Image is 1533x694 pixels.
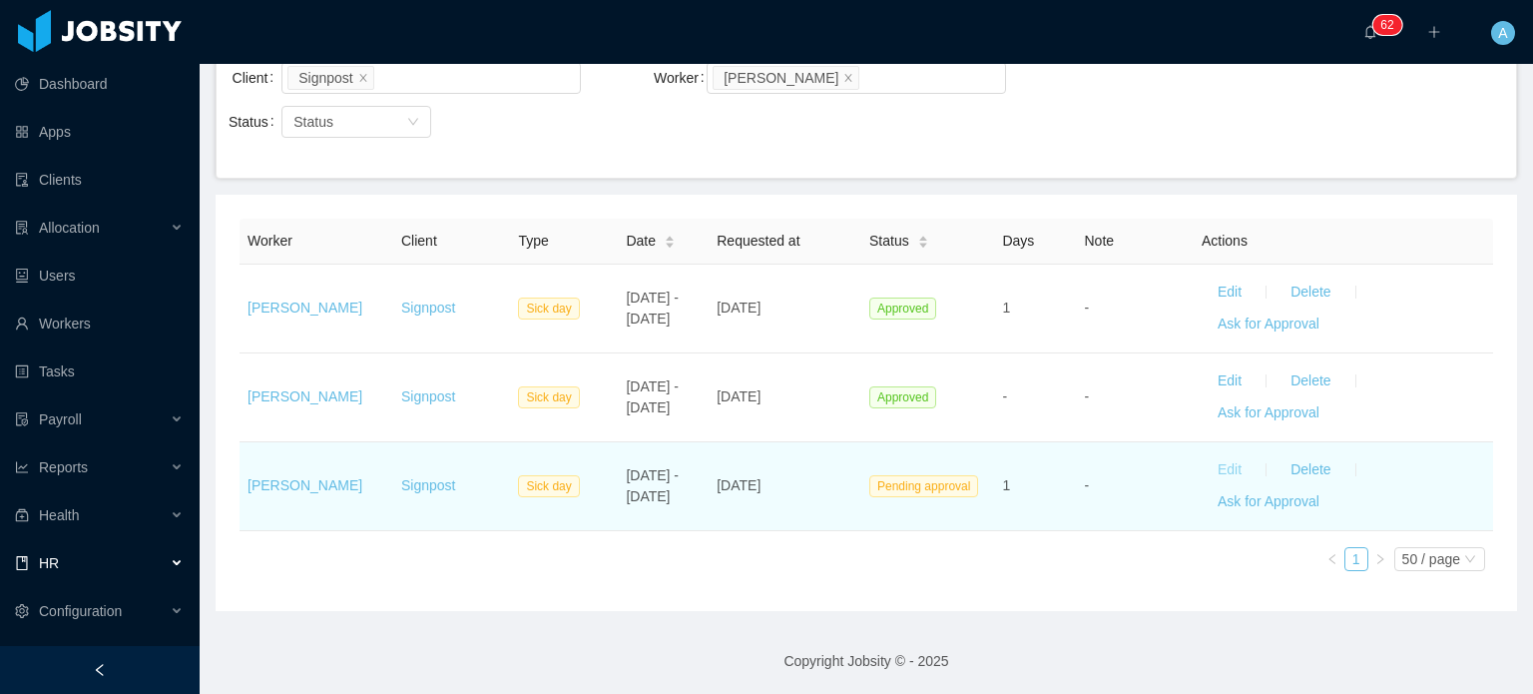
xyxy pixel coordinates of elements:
[1345,548,1367,570] a: 1
[1002,300,1010,316] span: 1
[717,477,761,493] span: [DATE]
[15,112,184,152] a: icon: appstoreApps
[1002,477,1010,493] span: 1
[664,241,675,247] i: icon: caret-down
[1202,397,1335,429] button: Ask for Approval
[401,477,455,493] a: Signpost
[863,66,874,90] input: Worker
[15,64,184,104] a: icon: pie-chartDashboard
[1380,15,1387,35] p: 6
[1275,277,1346,309] button: Delete
[518,298,579,320] span: Sick day
[15,508,29,522] i: icon: medicine-box
[917,241,928,247] i: icon: caret-down
[664,233,676,247] div: Sort
[39,220,100,236] span: Allocation
[626,467,679,504] span: [DATE] - [DATE]
[1085,388,1090,404] span: -
[1368,547,1392,571] li: Next Page
[15,256,184,296] a: icon: robotUsers
[15,160,184,200] a: icon: auditClients
[1002,233,1034,249] span: Days
[358,72,368,84] i: icon: close
[293,114,333,130] span: Status
[869,386,936,408] span: Approved
[229,114,282,130] label: Status
[1363,25,1377,39] i: icon: bell
[869,231,909,252] span: Status
[717,300,761,316] span: [DATE]
[39,411,82,427] span: Payroll
[917,233,928,239] i: icon: caret-up
[248,477,362,493] a: [PERSON_NAME]
[869,475,978,497] span: Pending approval
[401,388,455,404] a: Signpost
[248,233,292,249] span: Worker
[1320,547,1344,571] li: Previous Page
[1202,365,1258,397] button: Edit
[1275,454,1346,486] button: Delete
[869,298,936,320] span: Approved
[917,233,929,247] div: Sort
[1402,548,1460,570] div: 50 / page
[1202,277,1258,309] button: Edit
[626,290,679,327] span: [DATE] - [DATE]
[1275,365,1346,397] button: Delete
[843,72,853,84] i: icon: close
[15,351,184,391] a: icon: profileTasks
[248,388,362,404] a: [PERSON_NAME]
[664,233,675,239] i: icon: caret-up
[1387,15,1394,35] p: 2
[1498,21,1507,45] span: A
[15,556,29,570] i: icon: book
[15,304,184,344] a: icon: userWorkers
[1002,388,1007,404] span: -
[15,604,29,618] i: icon: setting
[1202,486,1335,518] button: Ask for Approval
[287,66,373,90] li: Signpost
[15,460,29,474] i: icon: line-chart
[1372,15,1401,35] sup: 62
[1464,553,1476,567] i: icon: down
[39,459,88,475] span: Reports
[1427,25,1441,39] i: icon: plus
[1085,477,1090,493] span: -
[1374,553,1386,565] i: icon: right
[1202,454,1258,486] button: Edit
[626,231,656,252] span: Date
[1085,300,1090,316] span: -
[518,475,579,497] span: Sick day
[401,233,437,249] span: Client
[717,233,799,249] span: Requested at
[1085,233,1115,249] span: Note
[717,388,761,404] span: [DATE]
[15,221,29,235] i: icon: solution
[407,116,419,130] i: icon: down
[15,412,29,426] i: icon: file-protect
[233,70,282,86] label: Client
[518,233,548,249] span: Type
[654,70,713,86] label: Worker
[378,66,389,90] input: Client
[39,603,122,619] span: Configuration
[1202,309,1335,341] button: Ask for Approval
[1202,233,1248,249] span: Actions
[1326,553,1338,565] i: icon: left
[248,300,362,316] a: [PERSON_NAME]
[724,67,838,89] div: [PERSON_NAME]
[518,386,579,408] span: Sick day
[39,555,59,571] span: HR
[626,378,679,415] span: [DATE] - [DATE]
[298,67,352,89] div: Signpost
[713,66,859,90] li: Andres Figuera
[1344,547,1368,571] li: 1
[39,507,79,523] span: Health
[401,300,455,316] a: Signpost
